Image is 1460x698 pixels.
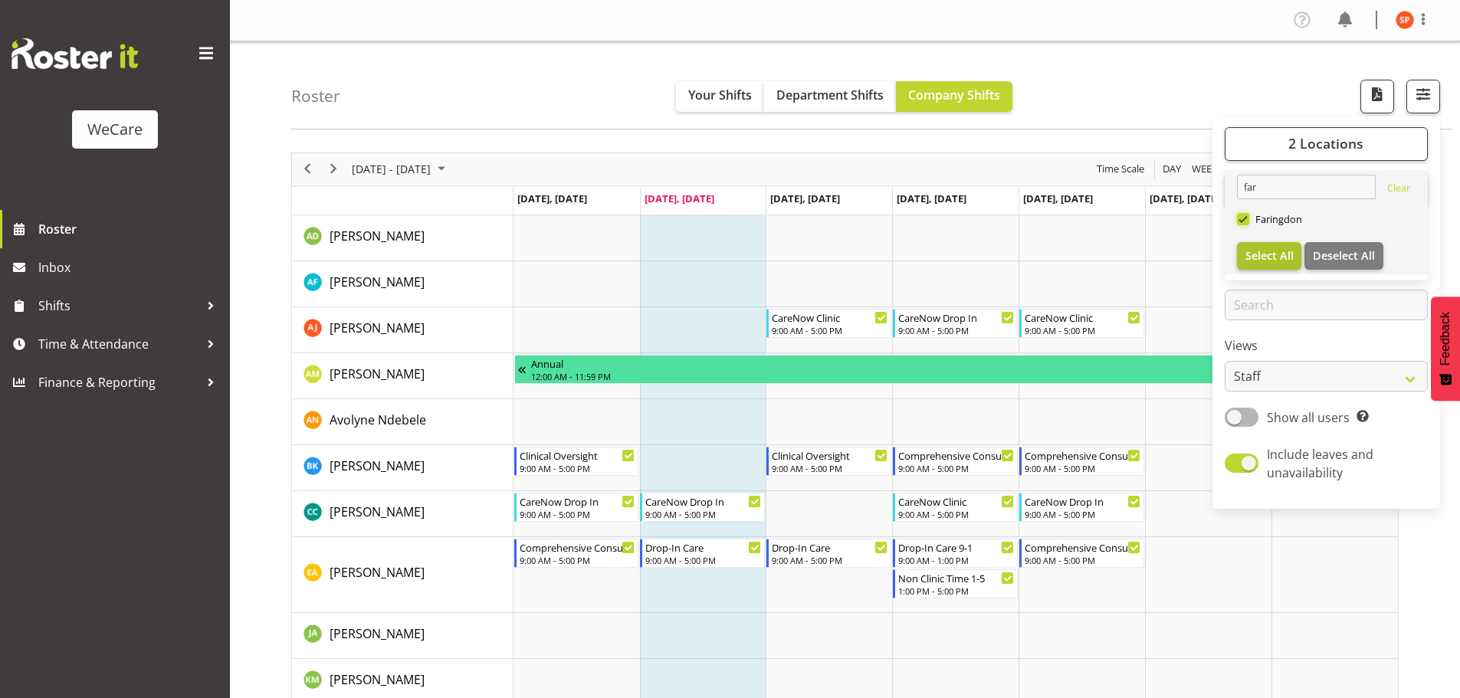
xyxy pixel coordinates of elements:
[1225,290,1428,320] input: Search
[1190,159,1219,179] span: Week
[520,447,635,463] div: Clinical Oversight
[898,585,1014,597] div: 1:00 PM - 5:00 PM
[766,309,891,338] div: Amy Johannsen"s event - CareNow Clinic Begin From Wednesday, August 20, 2025 at 9:00:00 AM GMT+12...
[292,261,513,307] td: Alex Ferguson resource
[1267,446,1373,481] span: Include leaves and unavailability
[898,554,1014,566] div: 9:00 AM - 1:00 PM
[766,539,891,568] div: Ena Advincula"s event - Drop-In Care Begin From Wednesday, August 20, 2025 at 9:00:00 AM GMT+12:0...
[676,81,764,112] button: Your Shifts
[1160,159,1184,179] button: Timeline Day
[645,192,714,205] span: [DATE], [DATE]
[772,310,887,325] div: CareNow Clinic
[772,324,887,336] div: 9:00 AM - 5:00 PM
[645,539,761,555] div: Drop-In Care
[1161,159,1183,179] span: Day
[330,503,425,520] span: [PERSON_NAME]
[1025,310,1140,325] div: CareNow Clinic
[1019,539,1144,568] div: Ena Advincula"s event - Comprehensive Consult Begin From Friday, August 22, 2025 at 9:00:00 AM GM...
[1023,192,1093,205] span: [DATE], [DATE]
[330,411,426,429] a: Avolyne Ndebele
[330,625,425,642] span: [PERSON_NAME]
[898,310,1014,325] div: CareNow Drop In
[1019,447,1144,476] div: Brian Ko"s event - Comprehensive Consult Begin From Friday, August 22, 2025 at 9:00:00 AM GMT+12:...
[1249,213,1303,225] span: Faringdon
[1431,297,1460,401] button: Feedback - Show survey
[772,554,887,566] div: 9:00 AM - 5:00 PM
[323,159,344,179] button: Next
[1360,80,1394,113] button: Download a PDF of the roster according to the set date range.
[1025,447,1140,463] div: Comprehensive Consult
[1313,248,1375,263] span: Deselect All
[1304,242,1383,270] button: Deselect All
[898,493,1014,509] div: CareNow Clinic
[330,457,425,474] span: [PERSON_NAME]
[330,227,425,245] a: [PERSON_NAME]
[898,508,1014,520] div: 9:00 AM - 5:00 PM
[11,38,138,69] img: Rosterit website logo
[38,256,222,279] span: Inbox
[772,539,887,555] div: Drop-In Care
[514,539,639,568] div: Ena Advincula"s event - Comprehensive Consult Begin From Monday, August 18, 2025 at 9:00:00 AM GM...
[330,503,425,521] a: [PERSON_NAME]
[330,411,426,428] span: Avolyne Ndebele
[292,307,513,353] td: Amy Johannsen resource
[38,333,199,356] span: Time & Attendance
[896,81,1012,112] button: Company Shifts
[292,537,513,613] td: Ena Advincula resource
[893,493,1018,522] div: Charlotte Courtney"s event - CareNow Clinic Begin From Thursday, August 21, 2025 at 9:00:00 AM GM...
[320,153,346,185] div: next period
[1019,493,1144,522] div: Charlotte Courtney"s event - CareNow Drop In Begin From Friday, August 22, 2025 at 9:00:00 AM GMT...
[640,539,765,568] div: Ena Advincula"s event - Drop-In Care Begin From Tuesday, August 19, 2025 at 9:00:00 AM GMT+12:00 ...
[688,87,752,103] span: Your Shifts
[908,87,1000,103] span: Company Shifts
[292,445,513,491] td: Brian Ko resource
[297,159,318,179] button: Previous
[514,447,639,476] div: Brian Ko"s event - Clinical Oversight Begin From Monday, August 18, 2025 at 9:00:00 AM GMT+12:00 ...
[1025,554,1140,566] div: 9:00 AM - 5:00 PM
[1396,11,1414,29] img: samantha-poultney11298.jpg
[1025,539,1140,555] div: Comprehensive Consult
[893,309,1018,338] div: Amy Johannsen"s event - CareNow Drop In Begin From Thursday, August 21, 2025 at 9:00:00 AM GMT+12...
[1439,312,1452,365] span: Feedback
[1019,309,1144,338] div: Amy Johannsen"s event - CareNow Clinic Begin From Friday, August 22, 2025 at 9:00:00 AM GMT+12:00...
[645,554,761,566] div: 9:00 AM - 5:00 PM
[1150,192,1219,205] span: [DATE], [DATE]
[330,319,425,337] a: [PERSON_NAME]
[330,624,425,643] a: [PERSON_NAME]
[1025,324,1140,336] div: 9:00 AM - 5:00 PM
[330,228,425,244] span: [PERSON_NAME]
[1245,248,1294,263] span: Select All
[770,192,840,205] span: [DATE], [DATE]
[893,447,1018,476] div: Brian Ko"s event - Comprehensive Consult Begin From Thursday, August 21, 2025 at 9:00:00 AM GMT+1...
[292,353,513,399] td: Antonia Mao resource
[330,365,425,383] a: [PERSON_NAME]
[291,87,340,105] h4: Roster
[898,462,1014,474] div: 9:00 AM - 5:00 PM
[38,294,199,317] span: Shifts
[520,554,635,566] div: 9:00 AM - 5:00 PM
[898,539,1014,555] div: Drop-In Care 9-1
[87,118,143,141] div: WeCare
[898,570,1014,585] div: Non Clinic Time 1-5
[520,493,635,509] div: CareNow Drop In
[350,159,432,179] span: [DATE] - [DATE]
[520,539,635,555] div: Comprehensive Consult
[1095,159,1146,179] span: Time Scale
[640,493,765,522] div: Charlotte Courtney"s event - CareNow Drop In Begin From Tuesday, August 19, 2025 at 9:00:00 AM GM...
[1406,80,1440,113] button: Filter Shifts
[520,462,635,474] div: 9:00 AM - 5:00 PM
[330,670,425,689] a: [PERSON_NAME]
[1189,159,1221,179] button: Timeline Week
[898,447,1014,463] div: Comprehensive Consult
[1025,493,1140,509] div: CareNow Drop In
[1387,181,1410,199] a: Clear
[898,324,1014,336] div: 9:00 AM - 5:00 PM
[776,87,884,103] span: Department Shifts
[772,462,887,474] div: 9:00 AM - 5:00 PM
[38,371,199,394] span: Finance & Reporting
[1225,336,1428,355] label: Views
[330,564,425,581] span: [PERSON_NAME]
[292,491,513,537] td: Charlotte Courtney resource
[294,153,320,185] div: previous period
[292,215,513,261] td: Aleea Devenport resource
